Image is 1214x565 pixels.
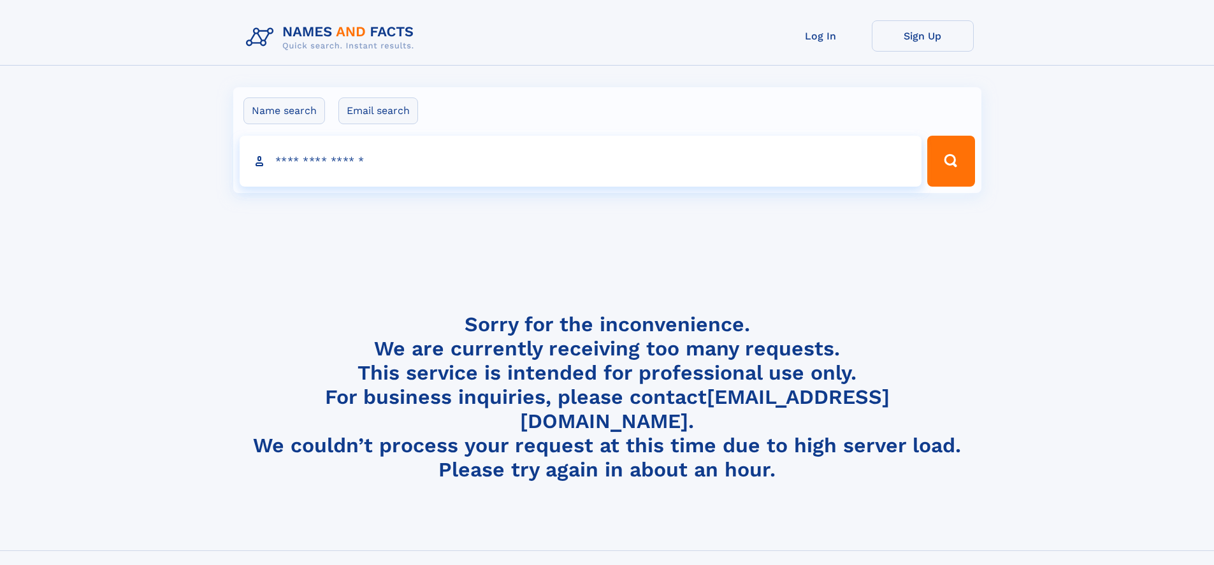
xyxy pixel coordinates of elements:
[872,20,974,52] a: Sign Up
[770,20,872,52] a: Log In
[927,136,974,187] button: Search Button
[338,97,418,124] label: Email search
[241,312,974,482] h4: Sorry for the inconvenience. We are currently receiving too many requests. This service is intend...
[243,97,325,124] label: Name search
[241,20,424,55] img: Logo Names and Facts
[240,136,922,187] input: search input
[520,385,890,433] a: [EMAIL_ADDRESS][DOMAIN_NAME]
